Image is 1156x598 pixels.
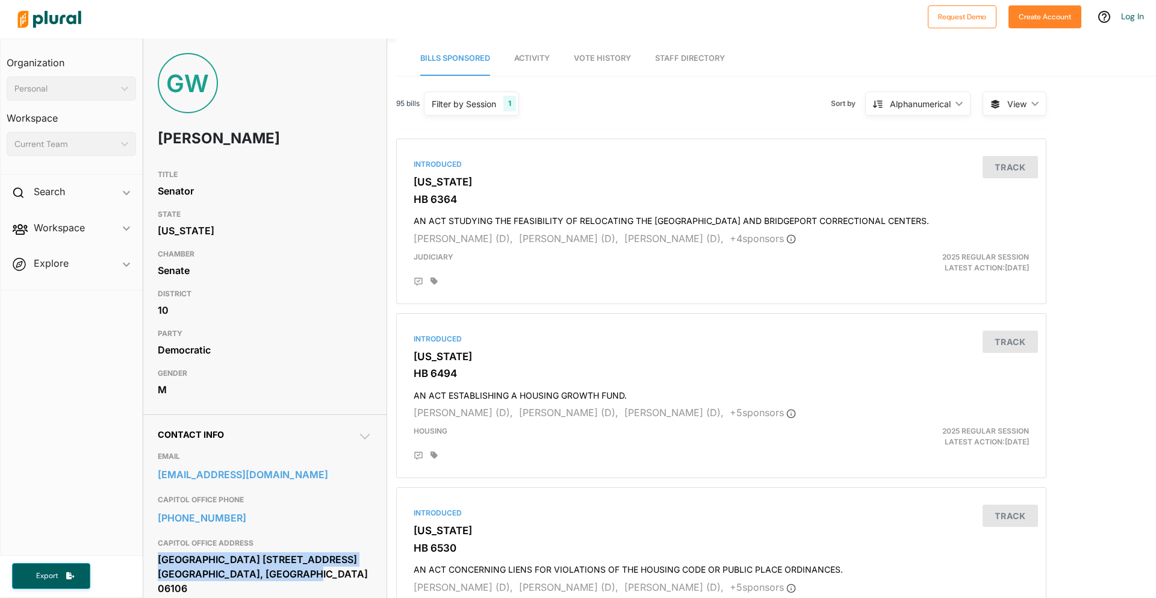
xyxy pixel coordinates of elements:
[158,381,372,399] div: M
[414,385,1029,401] h4: AN ACT ESTABLISHING A HOUSING GROWTH FUND.
[514,42,550,76] a: Activity
[28,571,66,581] span: Export
[14,138,116,151] div: Current Team
[983,156,1038,178] button: Track
[831,98,865,109] span: Sort by
[430,451,438,459] div: Add tags
[158,287,372,301] h3: DISTRICT
[827,252,1038,273] div: Latest Action: [DATE]
[158,247,372,261] h3: CHAMBER
[624,406,724,419] span: [PERSON_NAME] (D),
[158,301,372,319] div: 10
[158,182,372,200] div: Senator
[414,559,1029,575] h4: AN ACT CONCERNING LIENS FOR VIOLATIONS OF THE HOUSING CODE OR PUBLIC PLACE ORDINANCES.
[430,277,438,285] div: Add tags
[928,10,996,22] a: Request Demo
[420,42,490,76] a: Bills Sponsored
[396,98,420,109] span: 95 bills
[7,45,136,72] h3: Organization
[414,581,513,593] span: [PERSON_NAME] (D),
[730,232,796,244] span: + 4 sponsor s
[158,341,372,359] div: Democratic
[414,193,1029,205] h3: HB 6364
[158,53,218,113] div: GW
[983,331,1038,353] button: Track
[730,581,796,593] span: + 5 sponsor s
[414,426,447,435] span: Housing
[414,176,1029,188] h3: [US_STATE]
[928,5,996,28] button: Request Demo
[1007,98,1027,110] span: View
[14,83,116,95] div: Personal
[1008,10,1081,22] a: Create Account
[983,505,1038,527] button: Track
[519,581,618,593] span: [PERSON_NAME] (D),
[158,536,372,550] h3: CAPITOL OFFICE ADDRESS
[827,426,1038,447] div: Latest Action: [DATE]
[414,406,513,419] span: [PERSON_NAME] (D),
[158,222,372,240] div: [US_STATE]
[890,98,951,110] div: Alphanumerical
[158,466,372,484] a: [EMAIL_ADDRESS][DOMAIN_NAME]
[574,42,631,76] a: Vote History
[158,509,372,527] a: [PHONE_NUMBER]
[158,493,372,507] h3: CAPITOL OFFICE PHONE
[158,366,372,381] h3: GENDER
[414,334,1029,344] div: Introduced
[942,252,1029,261] span: 2025 Regular Session
[414,542,1029,554] h3: HB 6530
[158,261,372,279] div: Senate
[414,451,423,461] div: Add Position Statement
[158,326,372,341] h3: PARTY
[1121,11,1144,22] a: Log In
[503,96,516,111] div: 1
[624,232,724,244] span: [PERSON_NAME] (D),
[1008,5,1081,28] button: Create Account
[158,167,372,182] h3: TITLE
[34,185,65,198] h2: Search
[414,525,1029,537] h3: [US_STATE]
[12,563,90,589] button: Export
[414,232,513,244] span: [PERSON_NAME] (D),
[158,550,372,597] div: [GEOGRAPHIC_DATA] [STREET_ADDRESS] [GEOGRAPHIC_DATA], [GEOGRAPHIC_DATA] 06106
[414,350,1029,363] h3: [US_STATE]
[158,207,372,222] h3: STATE
[730,406,796,419] span: + 5 sponsor s
[414,367,1029,379] h3: HB 6494
[158,120,286,157] h1: [PERSON_NAME]
[519,232,618,244] span: [PERSON_NAME] (D),
[414,210,1029,226] h4: AN ACT STUDYING THE FEASIBILITY OF RELOCATING THE [GEOGRAPHIC_DATA] AND BRIDGEPORT CORRECTIONAL C...
[414,252,453,261] span: Judiciary
[514,54,550,63] span: Activity
[414,508,1029,519] div: Introduced
[624,581,724,593] span: [PERSON_NAME] (D),
[519,406,618,419] span: [PERSON_NAME] (D),
[942,426,1029,435] span: 2025 Regular Session
[432,98,496,110] div: Filter by Session
[414,277,423,287] div: Add Position Statement
[420,54,490,63] span: Bills Sponsored
[7,101,136,127] h3: Workspace
[414,159,1029,170] div: Introduced
[574,54,631,63] span: Vote History
[158,449,372,464] h3: EMAIL
[655,42,725,76] a: Staff Directory
[158,429,224,440] span: Contact Info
